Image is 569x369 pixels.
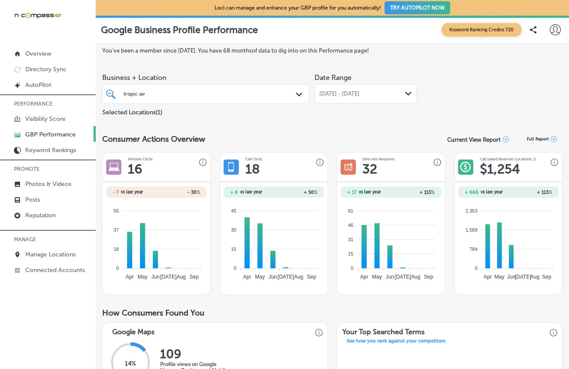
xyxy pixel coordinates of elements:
[128,157,153,161] h3: Website Clicks
[102,47,562,54] label: You've been a member since [DATE] . You have 68 months of data to dig into on this Performance page!
[190,274,199,280] tspan: Sep
[243,274,251,280] tspan: Apr
[411,274,420,280] tspan: Aug
[314,189,318,195] span: %
[372,274,382,280] tspan: May
[386,274,394,280] tspan: Jun
[362,157,395,161] h3: Direction Requests
[113,189,119,195] h2: - 7
[348,223,353,228] tspan: 46
[348,237,353,242] tspan: 31
[385,1,450,14] button: TRY AUTOPILOT NOW
[231,227,236,233] tspan: 30
[348,208,353,213] tspan: 61
[395,274,411,280] tspan: [DATE]
[25,196,40,203] p: Posts
[25,50,51,57] p: Overview
[25,115,66,123] p: Visibility Score
[475,266,477,271] tspan: 0
[359,190,381,194] span: vs last year
[481,190,503,194] span: vs last year
[515,274,531,280] tspan: [DATE]
[245,161,260,177] h1: 18
[480,161,520,177] h1: $ 1,254
[126,274,134,280] tspan: Apr
[307,274,316,280] tspan: Sep
[274,189,317,195] h2: + 50
[360,274,368,280] tspan: Apr
[549,189,552,195] span: %
[25,266,85,274] p: Connected Accounts
[117,266,119,271] tspan: 0
[230,189,238,195] h2: + 6
[337,322,430,338] h3: Your Top Searched Terms
[507,274,515,280] tspan: Jun
[240,190,262,194] span: vs last year
[465,227,478,233] tspan: 1,569
[278,274,294,280] tspan: [DATE]
[197,189,200,195] span: %
[114,208,119,213] tspan: 55
[245,157,262,161] h3: Call Clicks
[508,189,552,195] h2: + 113
[465,189,479,195] h2: + 666
[542,274,552,280] tspan: Sep
[25,131,76,138] p: GBP Performance
[107,322,160,338] h3: Google Maps
[157,189,200,195] h2: - 30
[480,157,536,161] h3: Calculated Revenue (Locations: 1)
[102,105,162,116] p: Selected Locations ( 1 )
[269,274,277,280] tspan: Jun
[25,81,51,89] p: AutoPilot
[25,212,56,219] p: Reputation
[160,347,230,361] h2: 109
[362,161,377,177] h1: 32
[530,274,539,280] tspan: Aug
[102,134,205,144] span: Consumer Actions Overview
[255,274,265,280] tspan: May
[151,274,160,280] tspan: Jun
[101,24,258,35] p: Google Business Profile Performance
[25,180,71,188] p: Photos & Videos
[102,308,204,318] span: How Consumers Found You
[114,227,119,233] tspan: 37
[484,274,492,280] tspan: Apr
[25,251,76,258] p: Manage Locations
[391,189,435,195] h2: + 113
[341,338,451,346] a: See how you rank against your competitors
[315,73,351,82] label: Date Range
[465,208,478,213] tspan: 2,353
[347,189,357,195] h2: + 17
[114,246,119,252] tspan: 18
[177,274,186,280] tspan: Aug
[527,136,549,142] span: Full Report
[495,274,505,280] tspan: May
[125,359,136,367] span: 14 %
[231,208,236,213] tspan: 45
[25,66,67,73] p: Directory Sync
[447,136,501,143] p: Current View Report
[14,11,62,20] img: 660ab0bf-5cc7-4cb8-ba1c-48b5ae0f18e60NCTV_CLogo_TV_Black_-500x88.png
[442,23,522,37] span: Keyword Ranking Credits: 720
[160,274,177,280] tspan: [DATE]
[138,274,148,280] tspan: May
[234,266,236,271] tspan: 0
[231,246,236,252] tspan: 15
[431,189,435,195] span: %
[121,190,143,194] span: vs last year
[128,161,142,177] h1: 16
[469,246,477,252] tspan: 784
[294,274,303,280] tspan: Aug
[102,73,309,82] span: Business + Location
[351,266,354,271] tspan: 0
[348,251,353,256] tspan: 15
[25,146,76,154] p: Keyword Rankings
[424,274,434,280] tspan: Sep
[319,90,359,97] span: [DATE] - [DATE]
